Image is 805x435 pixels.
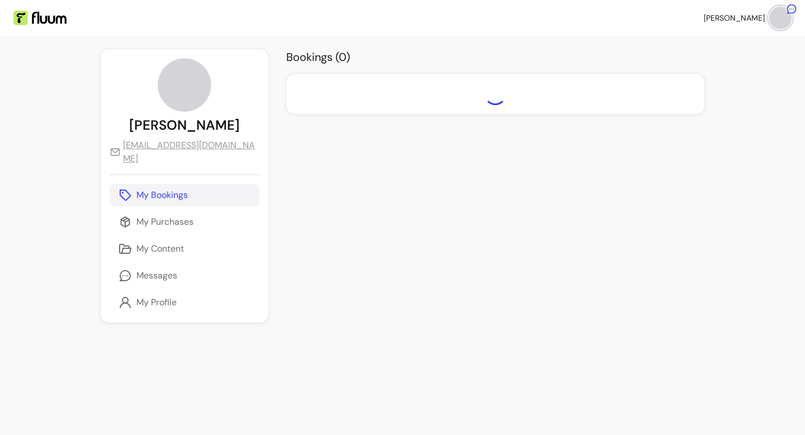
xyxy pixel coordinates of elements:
[110,238,259,260] a: My Content
[110,184,259,206] a: My Bookings
[484,83,506,105] div: Loading
[110,264,259,287] a: Messages
[136,215,193,229] p: My Purchases
[13,11,67,25] img: Fluum Logo
[136,242,184,256] p: My Content
[286,49,704,65] h2: Bookings ( 0 )
[110,139,259,166] a: [EMAIL_ADDRESS][DOMAIN_NAME]
[129,116,240,134] p: [PERSON_NAME]
[136,269,177,282] p: Messages
[136,296,177,309] p: My Profile
[704,12,765,23] span: [PERSON_NAME]
[704,7,792,29] button: avatar[PERSON_NAME]
[110,291,259,314] a: My Profile
[136,188,188,202] p: My Bookings
[110,211,259,233] a: My Purchases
